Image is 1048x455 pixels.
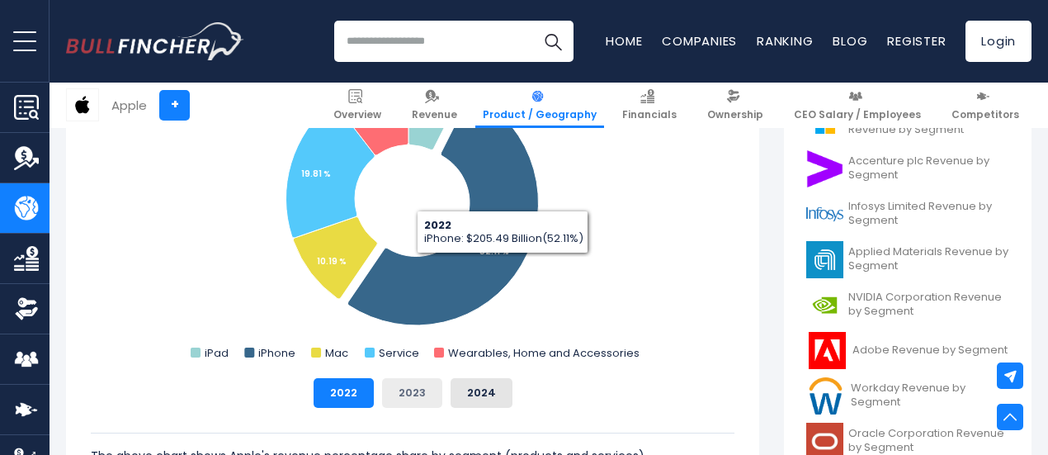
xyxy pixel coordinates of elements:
[796,192,1019,237] a: Infosys Limited Revenue by Segment
[887,32,946,50] a: Register
[848,200,1009,228] span: Infosys Limited Revenue by Segment
[806,287,843,324] img: NVDA logo
[66,22,243,60] a: Go to homepage
[475,83,604,128] a: Product / Geography
[806,150,843,187] img: ACN logo
[379,345,419,361] text: Service
[66,22,244,60] img: Bullfincher logo
[532,21,574,62] button: Search
[786,83,928,128] a: CEO Salary / Employees
[806,377,846,415] img: WDAY logo
[848,291,1009,319] span: NVIDIA Corporation Revenue by Segment
[833,32,867,50] a: Blog
[951,108,1019,121] span: Competitors
[707,108,763,121] span: Ownership
[317,255,347,268] tspan: 10.19 %
[852,344,1008,358] span: Adobe Revenue by Segment
[14,296,39,321] img: Ownership
[479,245,509,258] tspan: 52.11 %
[615,83,684,128] a: Financials
[67,89,98,121] img: AAPL logo
[700,83,771,128] a: Ownership
[606,32,642,50] a: Home
[404,83,465,128] a: Revenue
[412,108,457,121] span: Revenue
[91,35,734,365] svg: Apple's Revenue Share by Segment
[314,378,374,408] button: 2022
[757,32,813,50] a: Ranking
[205,345,229,361] text: iPad
[806,196,843,233] img: INFY logo
[622,108,677,121] span: Financials
[794,108,921,121] span: CEO Salary / Employees
[448,345,640,361] text: Wearables, Home and Accessories
[848,245,1009,273] span: Applied Materials Revenue by Segment
[796,328,1019,373] a: Adobe Revenue by Segment
[848,427,1009,455] span: Oracle Corporation Revenue by Segment
[965,21,1031,62] a: Login
[806,241,843,278] img: AMAT logo
[796,373,1019,419] a: Workday Revenue by Segment
[326,83,389,128] a: Overview
[159,90,190,121] a: +
[451,378,512,408] button: 2024
[662,32,737,50] a: Companies
[796,237,1019,282] a: Applied Materials Revenue by Segment
[796,146,1019,192] a: Accenture plc Revenue by Segment
[848,154,1009,182] span: Accenture plc Revenue by Segment
[111,96,147,115] div: Apple
[333,108,381,121] span: Overview
[258,345,295,361] text: iPhone
[806,332,847,369] img: ADBE logo
[382,378,442,408] button: 2023
[483,108,597,121] span: Product / Geography
[325,345,348,361] text: Mac
[301,168,331,180] tspan: 19.81 %
[796,282,1019,328] a: NVIDIA Corporation Revenue by Segment
[851,382,1009,410] span: Workday Revenue by Segment
[944,83,1027,128] a: Competitors
[848,109,1009,137] span: Microsoft Corporation Revenue by Segment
